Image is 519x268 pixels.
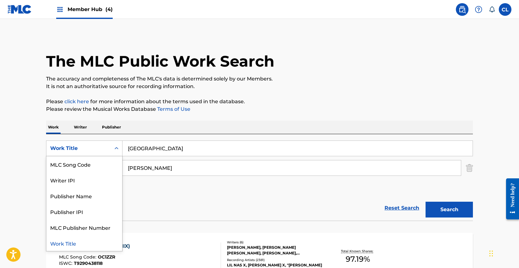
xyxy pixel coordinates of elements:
h1: The MLC Public Work Search [46,52,274,71]
p: Publisher [100,121,123,134]
span: OC1ZZR [98,254,115,260]
div: Drag [489,244,493,263]
div: [PERSON_NAME], [PERSON_NAME] [PERSON_NAME], [PERSON_NAME], [PERSON_NAME], [PERSON_NAME], [PERSON_... [227,245,322,256]
div: Work Title [46,235,122,251]
img: Top Rightsholders [56,6,64,13]
div: Writers ( 6 ) [227,240,322,245]
span: ISWC : [59,260,74,266]
img: Delete Criterion [466,160,473,176]
a: Public Search [456,3,468,16]
p: It is not an authoritative source for recording information. [46,83,473,90]
p: Work [46,121,61,134]
div: User Menu [499,3,511,16]
div: Publisher Name [46,188,122,204]
p: Total Known Shares: [341,249,375,253]
a: click here [64,98,89,104]
div: Publisher IPI [46,204,122,219]
p: Please review the Musical Works Database [46,105,473,113]
p: The accuracy and completeness of The MLC's data is determined solely by our Members. [46,75,473,83]
div: Writer IPI [46,172,122,188]
span: Member Hub [68,6,113,13]
iframe: Chat Widget [487,238,519,268]
p: Writer [72,121,89,134]
span: MLC Song Code : [59,254,98,260]
img: search [458,6,466,13]
iframe: Resource Center [501,174,519,224]
span: T9290438118 [74,260,103,266]
div: Work Title [50,145,107,152]
a: Reset Search [381,201,422,215]
div: Recording Artists ( 2381 ) [227,258,322,262]
form: Search Form [46,140,473,221]
span: 97.19 % [346,253,370,265]
button: Search [426,202,473,217]
img: MLC Logo [8,5,32,14]
div: MLC Song Code [46,156,122,172]
p: Please for more information about the terms used in the database. [46,98,473,105]
div: Notifications [489,6,495,13]
div: MLC Publisher Number [46,219,122,235]
span: (4) [105,6,113,12]
img: help [475,6,482,13]
div: Help [472,3,485,16]
a: Terms of Use [156,106,190,112]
